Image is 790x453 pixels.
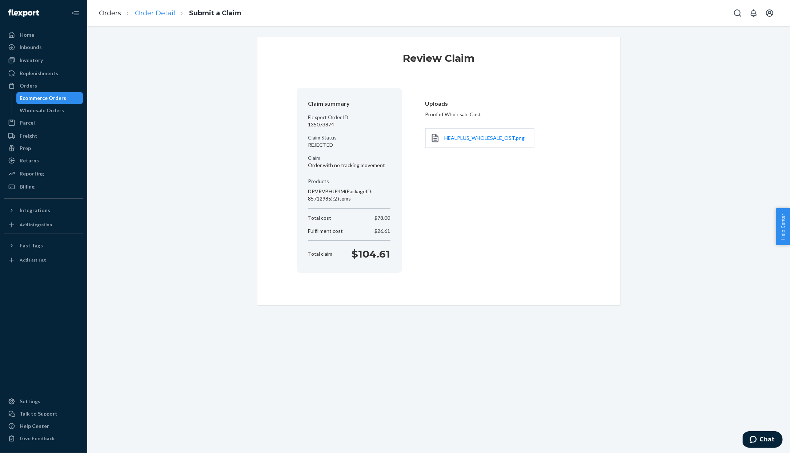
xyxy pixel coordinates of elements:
[4,142,83,154] a: Prep
[135,9,175,17] a: Order Detail
[4,29,83,41] a: Home
[16,92,83,104] a: Ecommerce Orders
[20,422,49,430] div: Help Center
[308,134,390,141] p: Claim Status
[16,105,83,116] a: Wholesale Orders
[20,157,39,164] div: Returns
[4,396,83,407] a: Settings
[4,130,83,142] a: Freight
[20,70,58,77] div: Replenishments
[20,94,67,102] div: Ecommerce Orders
[20,44,42,51] div: Inbounds
[4,433,83,444] button: Give Feedback
[730,6,745,20] button: Open Search Box
[20,207,50,214] div: Integrations
[776,208,790,245] button: Help Center
[99,9,121,17] a: Orders
[308,141,390,149] p: REJECTED
[445,135,525,141] span: HEALPLUS_WHOLESALE_OST.png
[20,242,43,249] div: Fast Tags
[4,254,83,266] a: Add Fast Tag
[375,227,390,235] p: $26.61
[4,54,83,66] a: Inventory
[20,132,37,139] div: Freight
[308,188,390,202] p: DPVRVBHJP4M (PackageID: 85712985) : 2 items
[20,257,46,263] div: Add Fast Tag
[20,57,43,64] div: Inventory
[4,168,83,179] a: Reporting
[308,114,390,121] p: Flexport Order ID
[20,82,37,89] div: Orders
[8,9,39,17] img: Flexport logo
[403,52,474,70] h1: Review Claim
[4,408,83,420] button: Talk to Support
[68,6,83,20] button: Close Navigation
[425,97,569,158] div: Proof of Wholesale Cost
[20,410,57,417] div: Talk to Support
[93,3,247,24] ol: breadcrumbs
[308,121,390,128] p: 135073874
[4,117,83,129] a: Parcel
[746,6,761,20] button: Open notifications
[308,250,333,258] p: Total claim
[20,145,31,152] div: Prep
[743,431,783,449] iframe: Opens a widget where you can chat to one of our agents
[352,247,390,261] p: $104.61
[4,240,83,251] button: Fast Tags
[4,219,83,231] a: Add Integration
[308,162,390,169] p: Order with no tracking movement
[4,205,83,216] button: Integrations
[425,100,569,108] header: Uploads
[20,31,34,39] div: Home
[20,107,64,114] div: Wholesale Orders
[308,214,332,222] p: Total cost
[4,420,83,432] a: Help Center
[4,80,83,92] a: Orders
[4,155,83,166] a: Returns
[308,154,390,162] p: Claim
[375,214,390,222] p: $78.00
[308,178,390,185] p: Products
[308,227,343,235] p: Fulfillment cost
[20,435,55,442] div: Give Feedback
[20,183,35,190] div: Billing
[4,41,83,53] a: Inbounds
[20,398,40,405] div: Settings
[20,222,52,228] div: Add Integration
[445,134,525,142] a: HEALPLUS_WHOLESALE_OST.png
[4,181,83,193] a: Billing
[4,68,83,79] a: Replenishments
[308,100,390,108] header: Claim summary
[762,6,777,20] button: Open account menu
[20,170,44,177] div: Reporting
[189,9,241,17] a: Submit a Claim
[20,119,35,126] div: Parcel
